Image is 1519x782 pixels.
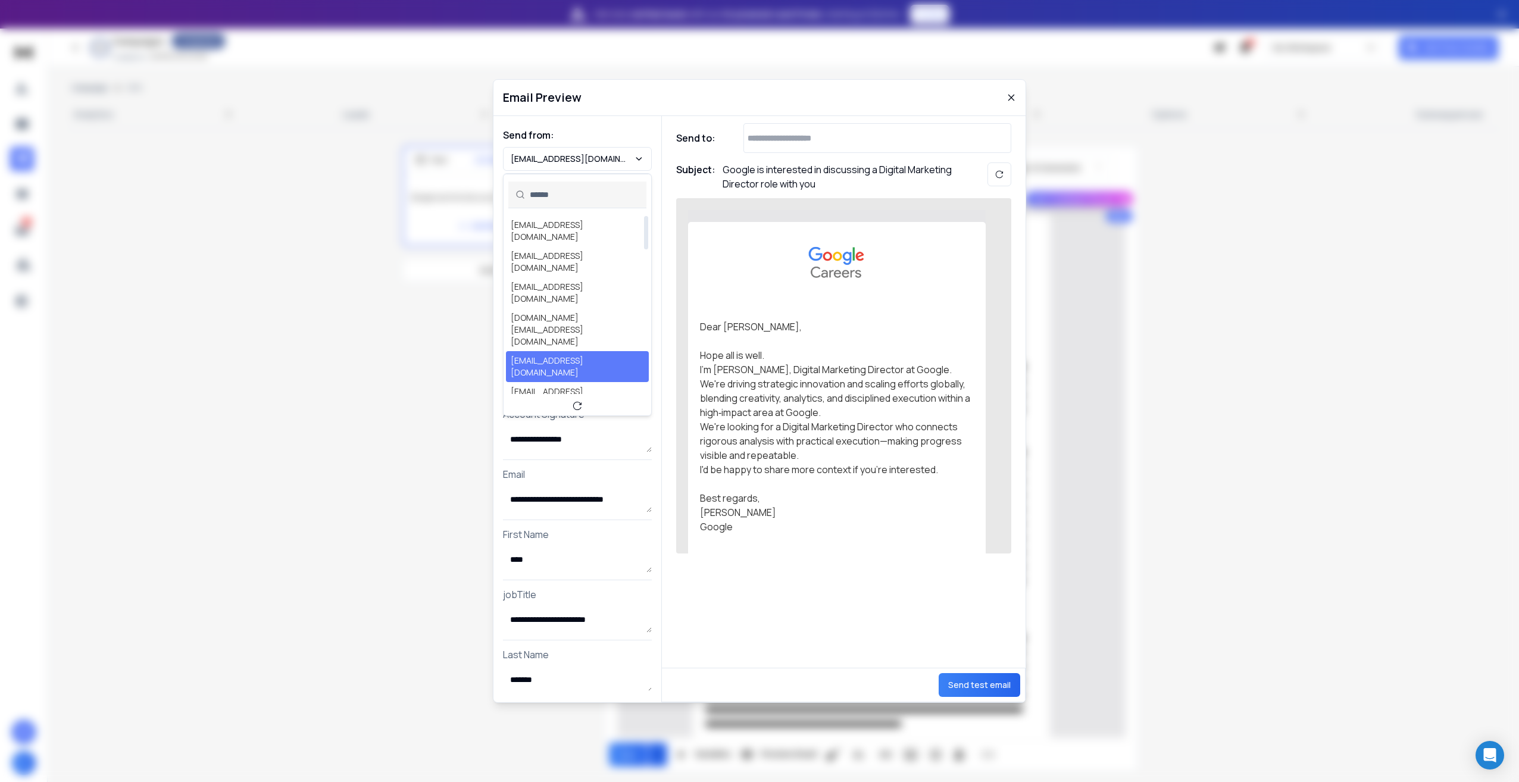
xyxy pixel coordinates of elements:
div: Dear [PERSON_NAME], [700,320,974,334]
div: We're driving strategic innovation and scaling efforts globally, blending creativity, analytics, ... [700,377,974,420]
p: [EMAIL_ADDRESS][DOMAIN_NAME] [511,153,634,165]
h1: Subject: [676,162,715,191]
div: [PERSON_NAME] [700,505,974,520]
button: Send test email [939,673,1020,697]
div: [DOMAIN_NAME][EMAIL_ADDRESS][DOMAIN_NAME] [511,312,644,348]
div: [EMAIL_ADDRESS][DOMAIN_NAME] [511,386,644,409]
p: First Name [503,527,652,542]
div: I'd be happy to share more context if you're interested. [700,462,974,477]
div: Google [700,520,974,534]
div: Hope all is well. [700,348,974,362]
h1: Send to: [676,131,724,145]
div: Open Intercom Messenger [1476,741,1504,770]
p: Google is interested in discussing a Digital Marketing Director role with you [723,162,961,191]
div: [EMAIL_ADDRESS][DOMAIN_NAME] [511,250,644,274]
div: [EMAIL_ADDRESS][DOMAIN_NAME] [511,355,644,379]
img: Google Careers Logo [783,237,891,293]
p: jobTitle [503,587,652,602]
div: [EMAIL_ADDRESS][DOMAIN_NAME] [511,219,644,243]
p: Last Name [503,648,652,662]
div: Best regards, [700,491,974,505]
div: I'm [PERSON_NAME], Digital Marketing Director at Google. [700,362,974,377]
p: Email [503,467,652,481]
h1: Send from: [503,128,652,142]
div: We're looking for a Digital Marketing Director who connects rigorous analysis with practical exec... [700,420,974,462]
h1: Email Preview [503,89,582,106]
div: [EMAIL_ADDRESS][DOMAIN_NAME] [511,281,644,305]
